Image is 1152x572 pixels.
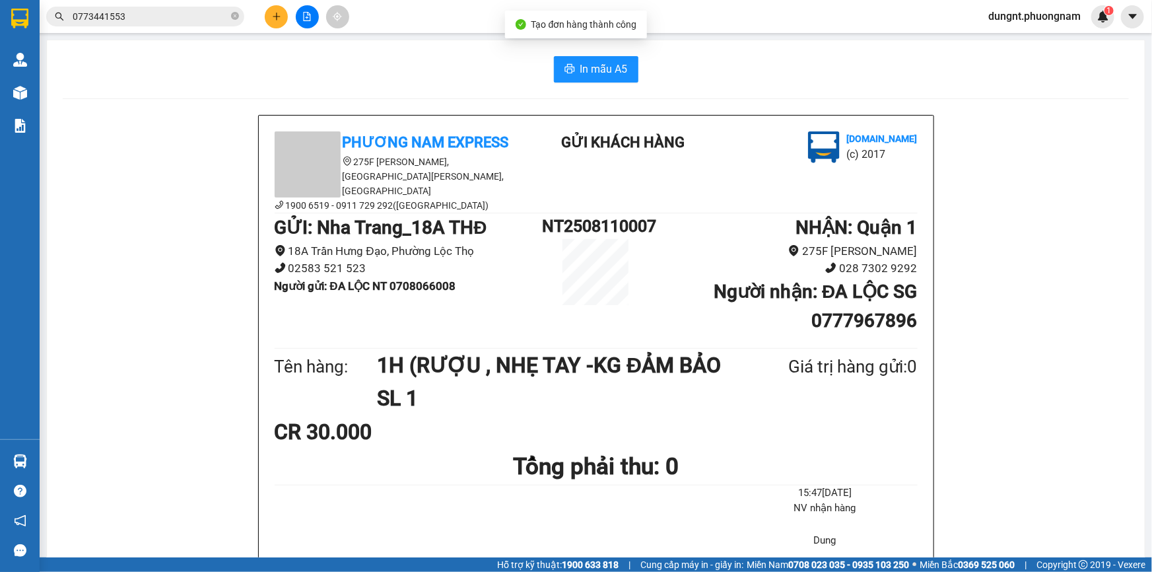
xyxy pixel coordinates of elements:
[561,134,685,151] b: Gửi khách hàng
[275,260,543,277] li: 02583 521 523
[296,5,319,28] button: file-add
[912,562,916,567] span: ⚪️
[55,12,64,21] span: search
[1079,560,1088,569] span: copyright
[920,557,1015,572] span: Miền Bắc
[554,56,638,83] button: printerIn mẫu A5
[714,281,917,332] b: Người nhận : ĐA LỘC SG 0777967896
[542,213,649,239] h1: NT2508110007
[733,533,917,549] li: Dung
[562,559,619,570] strong: 1900 633 818
[808,131,840,163] img: logo.jpg
[265,5,288,28] button: plus
[1106,6,1111,15] span: 1
[733,485,917,501] li: 15:47[DATE]
[377,349,724,382] h1: 1H (RƯỢU , NHẸ TAY -KG ĐẢM BẢO
[11,9,28,28] img: logo-vxr
[580,61,628,77] span: In mẫu A5
[628,557,630,572] span: |
[13,53,27,67] img: warehouse-icon
[275,200,284,209] span: phone
[640,557,743,572] span: Cung cấp máy in - giấy in:
[564,63,575,76] span: printer
[13,119,27,133] img: solution-icon
[73,9,228,24] input: Tìm tên, số ĐT hoặc mã đơn
[978,8,1091,24] span: dungnt.phuongnam
[796,217,917,238] b: NHẬN : Quận 1
[275,245,286,256] span: environment
[13,86,27,100] img: warehouse-icon
[14,485,26,497] span: question-circle
[497,557,619,572] span: Hỗ trợ kỹ thuật:
[1127,11,1139,22] span: caret-down
[343,157,352,166] span: environment
[788,245,799,256] span: environment
[14,544,26,557] span: message
[733,501,917,517] li: NV nhận hàng
[343,134,509,151] b: Phương Nam Express
[275,198,512,213] li: 1900 6519 - 0911 729 292([GEOGRAPHIC_DATA])
[275,155,512,198] li: 275F [PERSON_NAME], [GEOGRAPHIC_DATA][PERSON_NAME], [GEOGRAPHIC_DATA]
[747,557,909,572] span: Miền Nam
[275,279,456,293] b: Người gửi : ĐA LỘC NT 0708066008
[1104,6,1114,15] sup: 1
[275,415,487,448] div: CR 30.000
[13,454,27,468] img: warehouse-icon
[231,12,239,20] span: close-circle
[825,262,836,273] span: phone
[846,133,917,144] b: [DOMAIN_NAME]
[650,242,918,260] li: 275F [PERSON_NAME]
[326,5,349,28] button: aim
[275,262,286,273] span: phone
[650,260,918,277] li: 028 7302 9292
[302,12,312,21] span: file-add
[275,353,378,380] div: Tên hàng:
[1097,11,1109,22] img: icon-new-feature
[231,11,239,23] span: close-circle
[958,559,1015,570] strong: 0369 525 060
[275,242,543,260] li: 18A Trần Hưng Đạo, Phường Lộc Thọ
[14,515,26,527] span: notification
[846,146,917,162] li: (c) 2017
[272,12,281,21] span: plus
[724,353,917,380] div: Giá trị hàng gửi: 0
[1121,5,1144,28] button: caret-down
[516,19,526,30] span: check-circle
[377,382,724,415] h1: SL 1
[1025,557,1027,572] span: |
[788,559,909,570] strong: 0708 023 035 - 0935 103 250
[333,12,342,21] span: aim
[531,19,637,30] span: Tạo đơn hàng thành công
[275,217,487,238] b: GỬI : Nha Trang_18A THĐ
[275,448,918,485] h1: Tổng phải thu: 0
